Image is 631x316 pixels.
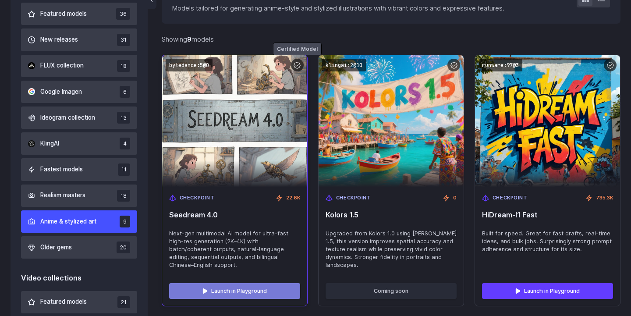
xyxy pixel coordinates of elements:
span: FLUX collection [40,61,84,71]
span: Checkpoint [493,194,528,202]
span: 22.6K [286,194,300,202]
span: 11 [118,163,130,175]
button: Older gems 20 [21,236,137,259]
span: Built for speed. Great for fast drafts, real-time ideas, and bulk jobs. Surprisingly strong promp... [482,230,613,253]
button: New releases 31 [21,28,137,51]
span: 4 [120,138,130,149]
span: Kolors 1.5 [326,211,457,219]
span: 18 [117,60,130,72]
code: klingai:2@10 [322,59,366,71]
span: 31 [117,34,130,46]
span: Seedream 4.0 [169,211,300,219]
button: FLUX collection 18 [21,55,137,77]
img: Seedream 4.0 [155,49,314,194]
span: HiDream-I1 Fast [482,211,613,219]
code: runware:97@3 [479,59,522,71]
img: Kolors 1.5 [319,55,464,187]
span: Google Imagen [40,87,82,97]
span: KlingAI [40,139,59,149]
div: Video collections [21,273,137,284]
img: HiDream-I1 [475,55,620,187]
span: Anime & stylized art [40,217,96,227]
span: New releases [40,35,78,45]
span: 0 [453,194,457,202]
span: Older gems [40,243,72,252]
span: Next-gen multimodal AI model for ultra-fast high-res generation (2K–4K) with batch/coherent outpu... [169,230,300,269]
span: 36 [116,8,130,20]
span: 735.3K [596,194,613,202]
span: Checkpoint [336,194,371,202]
button: Fastest models 11 [21,158,137,181]
button: Coming soon [326,283,457,299]
button: KlingAI 4 [21,132,137,155]
code: bytedance:5@0 [166,59,213,71]
a: Launch in Playground [169,283,300,299]
p: Models tailored for generating anime-style and stylized illustrations with vibrant colors and exp... [172,3,504,13]
span: Featured models [40,9,87,19]
a: Launch in Playground [482,283,613,299]
span: 13 [117,112,130,124]
button: Featured models 36 [21,3,137,25]
button: Ideogram collection 13 [21,107,137,129]
span: Upgraded from Kolors 1.0 using [PERSON_NAME] 1.5, this version improves spatial accuracy and text... [326,230,457,269]
span: 9 [120,216,130,227]
span: 21 [117,296,130,308]
strong: 9 [187,36,191,43]
button: Realism masters 18 [21,185,137,207]
span: Ideogram collection [40,113,95,123]
span: Checkpoint [180,194,215,202]
span: Realism masters [40,191,85,200]
span: 20 [117,241,130,253]
div: Showing models [162,34,214,44]
button: Google Imagen 6 [21,81,137,103]
span: 18 [117,190,130,202]
button: Featured models 21 [21,291,137,313]
span: Fastest models [40,165,83,174]
button: Anime & stylized art 9 [21,210,137,233]
span: 6 [120,86,130,98]
span: Featured models [40,297,87,307]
